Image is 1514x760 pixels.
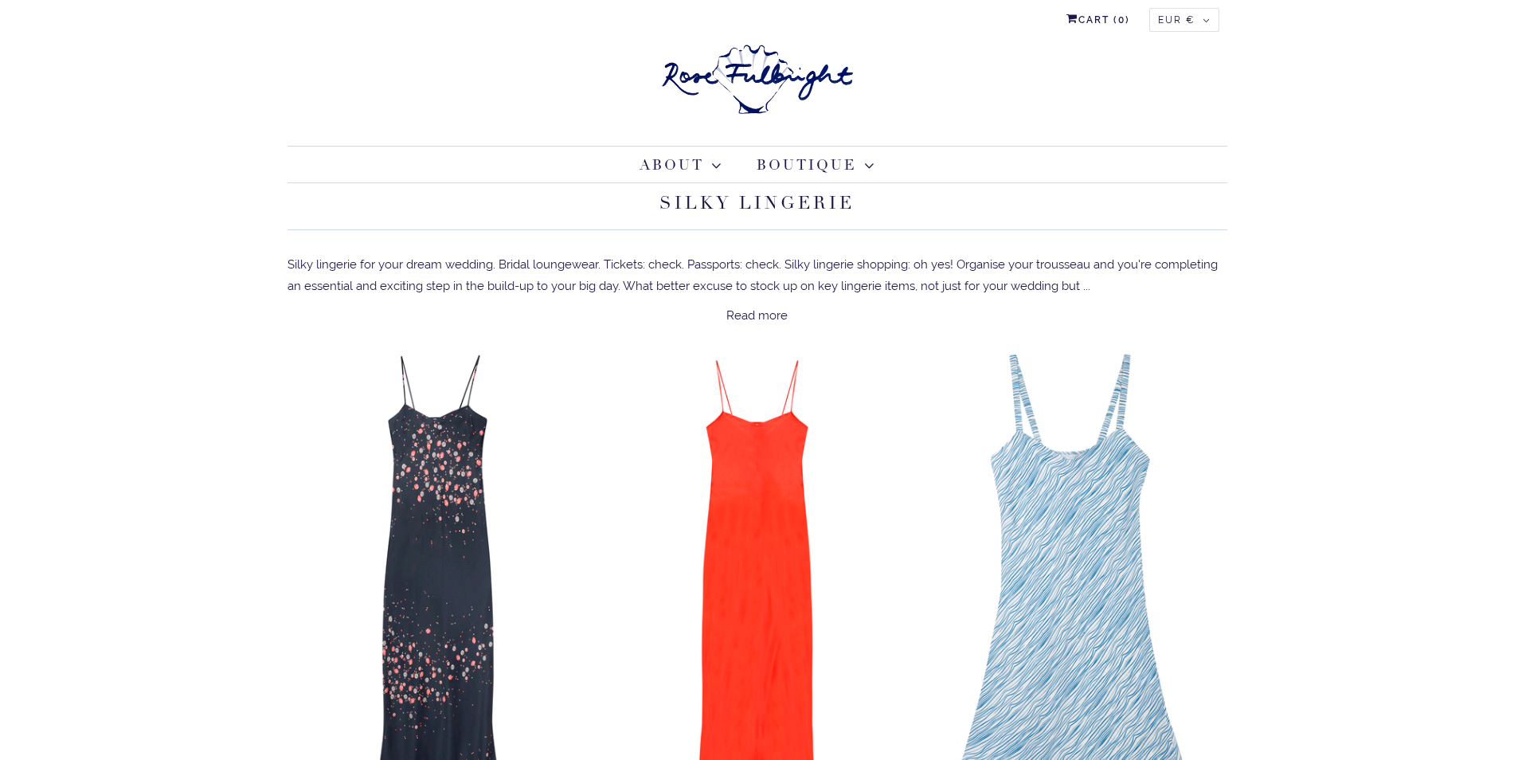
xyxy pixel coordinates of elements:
[1149,8,1219,32] button: EUR €
[288,254,1227,297] span: Silky lingerie for your dream wedding. Bridal loungewear. Tickets: check. Passports: check. Silky...
[757,155,874,176] a: Boutique
[1118,14,1125,25] span: 0
[640,155,722,176] a: About
[659,192,855,214] a: Silky Lingerie
[288,305,1227,327] a: Read more
[1066,8,1130,32] a: Cart (0)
